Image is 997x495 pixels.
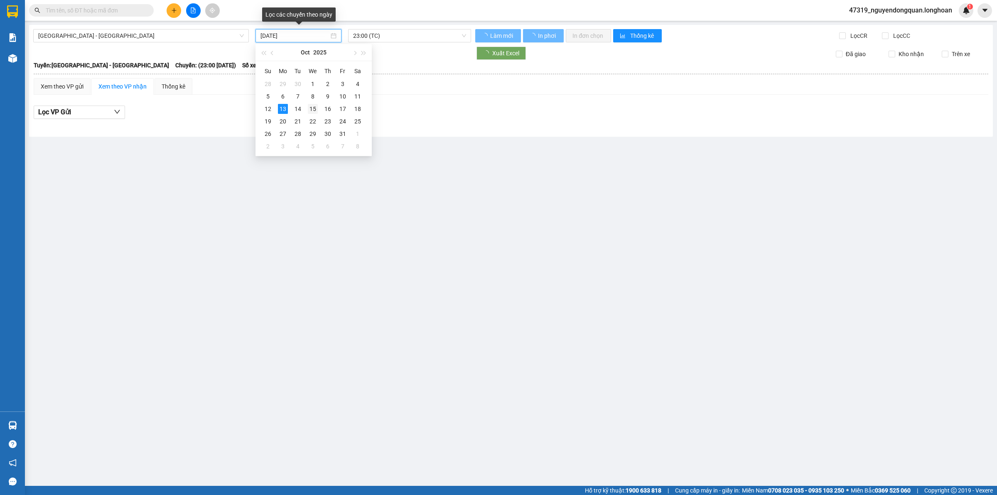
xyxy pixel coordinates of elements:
b: Tuyến: [GEOGRAPHIC_DATA] - [GEOGRAPHIC_DATA] [34,62,169,69]
div: 18 [353,104,363,114]
td: 2025-11-01 [350,128,365,140]
td: 2025-11-05 [305,140,320,153]
span: Lọc CC [890,31,911,40]
th: Sa [350,64,365,78]
td: 2025-11-04 [290,140,305,153]
td: 2025-10-09 [320,90,335,103]
span: ⚪️ [846,489,849,492]
span: 1 [968,4,971,10]
button: Lọc VP Gửi [34,106,125,119]
td: 2025-10-20 [275,115,290,128]
span: Kho nhận [895,49,927,59]
span: 23:00 (TC) [353,30,466,42]
div: 21 [293,116,303,126]
span: aim [209,7,215,13]
td: 2025-10-27 [275,128,290,140]
img: solution-icon [8,33,17,42]
td: 2025-09-29 [275,78,290,90]
div: 17 [338,104,348,114]
td: 2025-10-23 [320,115,335,128]
td: 2025-10-07 [290,90,305,103]
div: 11 [353,91,363,101]
td: 2025-10-25 [350,115,365,128]
span: Làm mới [490,31,514,40]
td: 2025-10-19 [260,115,275,128]
td: 2025-10-02 [320,78,335,90]
input: Tìm tên, số ĐT hoặc mã đơn [46,6,144,15]
div: 31 [338,129,348,139]
div: 13 [278,104,288,114]
div: 12 [263,104,273,114]
th: Mo [275,64,290,78]
button: aim [205,3,220,18]
td: 2025-10-31 [335,128,350,140]
div: 6 [278,91,288,101]
span: Chuyến: (23:00 [DATE]) [175,61,236,70]
td: 2025-10-01 [305,78,320,90]
div: 24 [338,116,348,126]
img: warehouse-icon [8,421,17,430]
div: 4 [353,79,363,89]
th: Su [260,64,275,78]
span: copyright [951,488,957,493]
td: 2025-10-15 [305,103,320,115]
div: 10 [338,91,348,101]
div: 30 [293,79,303,89]
td: 2025-10-05 [260,90,275,103]
span: | [668,486,669,495]
div: Xem theo VP nhận [98,82,147,91]
div: 9 [323,91,333,101]
span: bar-chart [620,33,627,39]
span: [PHONE_NUMBER] [3,28,63,43]
td: 2025-09-28 [260,78,275,90]
td: 2025-11-03 [275,140,290,153]
div: 23 [323,116,333,126]
th: Tu [290,64,305,78]
div: 3 [338,79,348,89]
td: 2025-10-21 [290,115,305,128]
button: In đơn chọn [566,29,611,42]
span: notification [9,459,17,467]
button: caret-down [977,3,992,18]
span: 47319_nguyendongquan.longhoan [842,5,959,15]
td: 2025-11-02 [260,140,275,153]
div: 15 [308,104,318,114]
div: 20 [278,116,288,126]
th: Fr [335,64,350,78]
div: 2 [263,141,273,151]
div: Thống kê [162,82,185,91]
div: 8 [353,141,363,151]
span: In phơi [538,31,557,40]
strong: CSKH: [23,28,44,35]
div: 19 [263,116,273,126]
span: down [114,108,120,115]
div: Lọc các chuyến theo ngày [262,7,336,22]
span: Hỗ trợ kỹ thuật: [585,486,661,495]
td: 2025-10-22 [305,115,320,128]
td: 2025-10-08 [305,90,320,103]
div: 22 [308,116,318,126]
td: 2025-10-04 [350,78,365,90]
td: 2025-10-11 [350,90,365,103]
span: loading [482,33,489,39]
button: Xuất Excel [476,47,526,60]
td: 2025-10-26 [260,128,275,140]
span: Ngày in phiếu: 18:23 ngày [56,17,171,25]
div: 25 [353,116,363,126]
div: 8 [308,91,318,101]
span: message [9,478,17,485]
div: 26 [263,129,273,139]
sup: 1 [967,4,973,10]
span: Số xe: [242,61,258,70]
div: 14 [293,104,303,114]
div: 3 [278,141,288,151]
td: 2025-10-28 [290,128,305,140]
div: 4 [293,141,303,151]
span: Lọc VP Gửi [38,107,71,117]
td: 2025-11-06 [320,140,335,153]
div: 1 [353,129,363,139]
span: Lọc CR [847,31,869,40]
div: 5 [263,91,273,101]
div: 7 [338,141,348,151]
td: 2025-10-29 [305,128,320,140]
